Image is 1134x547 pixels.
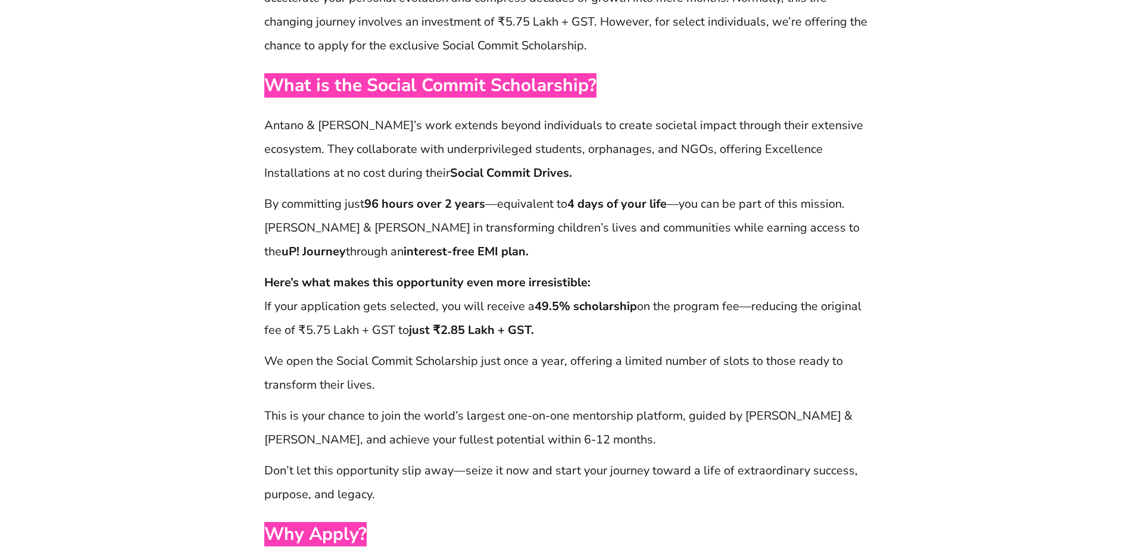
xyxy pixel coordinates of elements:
[409,322,534,338] strong: just ₹2.85 Lakh + GST.
[282,243,346,260] strong: uP! Journey
[264,73,596,98] span: What is the Social Commit Scholarship?
[404,243,529,260] strong: interest-free EMI plan.
[535,298,637,314] strong: 49.5% scholarship
[364,196,485,212] strong: 96 hours over 2 years
[567,196,667,212] strong: 4 days of your life
[264,404,870,452] p: This is your chance to join the world’s largest one-on-one mentorship platform, guided by [PERSON...
[264,274,591,290] strong: Here’s what makes this opportunity even more irresistible:
[264,459,870,507] p: Don’t let this opportunity slip away—seize it now and start your journey toward a life of extraor...
[264,192,870,264] p: By committing just —equivalent to —you can be part of this mission. [PERSON_NAME] & [PERSON_NAME]...
[264,271,870,342] p: If your application gets selected, you will receive a on the program fee—reducing the original fe...
[264,522,367,546] span: Why Apply?
[264,349,870,397] p: We open the Social Commit Scholarship just once a year, offering a limited number of slots to tho...
[450,165,572,181] strong: Social Commit Drives.
[264,114,870,185] p: Antano & [PERSON_NAME]’s work extends beyond individuals to create societal impact through their ...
